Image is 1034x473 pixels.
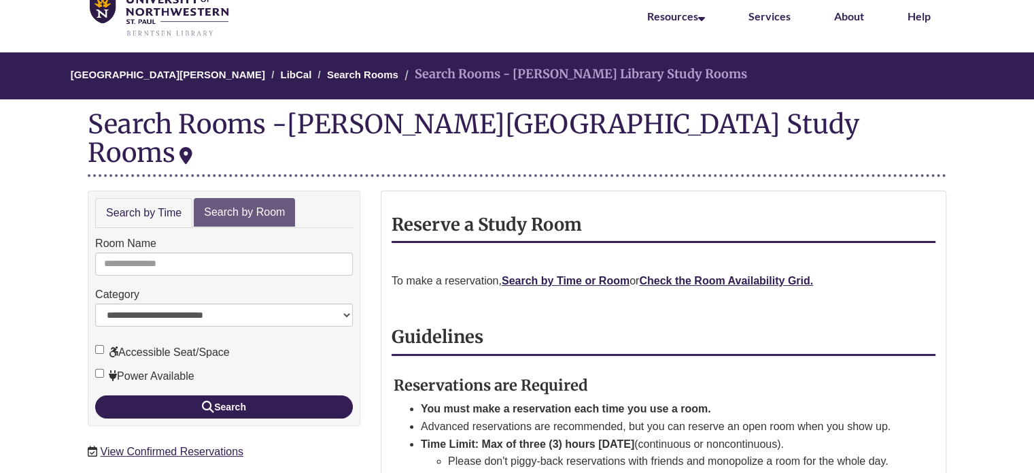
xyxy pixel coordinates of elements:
[908,10,931,22] a: Help
[448,453,903,470] li: Please don't piggy-back reservations with friends and monopolize a room for the whole day.
[639,275,813,287] a: Check the Room Availability Grid.
[88,110,946,176] div: Search Rooms -
[421,403,711,414] strong: You must make a reservation each time you use a room.
[421,436,903,470] li: (continuous or noncontinuous).
[95,344,230,361] label: Accessible Seat/Space
[392,272,935,290] p: To make a reservation, or
[95,395,353,419] button: Search
[71,69,265,80] a: [GEOGRAPHIC_DATA][PERSON_NAME]
[280,69,311,80] a: LibCal
[647,10,705,22] a: Resources
[95,369,104,378] input: Power Available
[401,65,747,84] li: Search Rooms - [PERSON_NAME] Library Study Rooms
[95,286,139,304] label: Category
[95,368,194,385] label: Power Available
[394,376,588,395] strong: Reservations are Required
[421,418,903,436] li: Advanced reservations are recommended, but you can reserve an open room when you show up.
[392,214,582,235] strong: Reserve a Study Room
[194,198,295,227] a: Search by Room
[95,235,156,252] label: Room Name
[834,10,864,22] a: About
[327,69,398,80] a: Search Rooms
[95,198,192,229] a: Search by Time
[748,10,791,22] a: Services
[95,345,104,354] input: Accessible Seat/Space
[88,52,946,99] nav: Breadcrumb
[101,446,243,457] a: View Confirmed Reservations
[502,275,630,287] a: Search by Time or Room
[421,438,634,450] strong: Time Limit: Max of three (3) hours [DATE]
[88,108,859,169] div: [PERSON_NAME][GEOGRAPHIC_DATA] Study Rooms
[392,326,483,348] strong: Guidelines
